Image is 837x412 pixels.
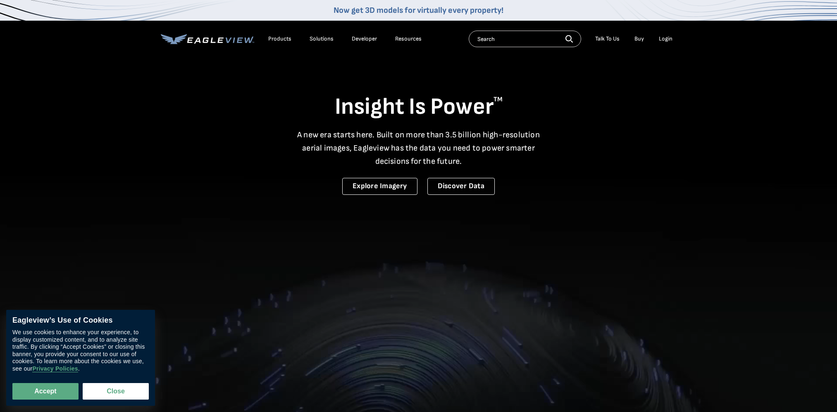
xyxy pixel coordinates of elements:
[12,383,79,400] button: Accept
[292,128,545,168] p: A new era starts here. Built on more than 3.5 billion high-resolution aerial images, Eagleview ha...
[342,178,417,195] a: Explore Imagery
[83,383,149,400] button: Close
[634,35,644,43] a: Buy
[427,178,495,195] a: Discover Data
[595,35,620,43] div: Talk To Us
[268,35,291,43] div: Products
[161,93,677,122] h1: Insight Is Power
[469,31,581,47] input: Search
[12,316,149,325] div: Eagleview’s Use of Cookies
[310,35,334,43] div: Solutions
[32,366,78,373] a: Privacy Policies
[659,35,672,43] div: Login
[395,35,422,43] div: Resources
[12,329,149,373] div: We use cookies to enhance your experience, to display customized content, and to analyze site tra...
[334,5,503,15] a: Now get 3D models for virtually every property!
[494,96,503,103] sup: TM
[352,35,377,43] a: Developer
